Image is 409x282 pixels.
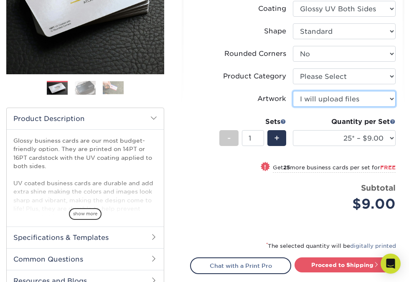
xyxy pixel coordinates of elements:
small: Get more business cards per set for [273,164,396,173]
iframe: Google Customer Reviews [2,257,71,279]
a: digitally printed [350,243,396,249]
div: Sets [219,117,286,127]
div: Product Category [223,71,286,81]
strong: 25 [283,164,290,171]
div: Rounded Corners [224,49,286,59]
div: $9.00 [299,194,396,214]
span: - [227,132,231,144]
img: Business Cards 02 [75,81,96,95]
h2: Specifications & Templates [7,227,164,248]
span: + [274,132,279,144]
a: Chat with a Print Pro [190,257,292,274]
small: The selected quantity will be [266,243,396,249]
div: Coating [258,4,286,14]
strong: Subtotal [361,183,396,192]
p: Glossy business cards are our most budget-friendly option. They are printed on 14PT or 16PT cards... [13,136,157,272]
span: show more [69,208,102,219]
span: ! [264,163,266,172]
div: Open Intercom Messenger [381,254,401,274]
div: Quantity per Set [293,117,396,127]
h2: Common Questions [7,248,164,270]
div: Artwork [257,94,286,104]
h2: Product Description [7,108,164,129]
img: Business Cards 01 [47,78,68,99]
img: Business Cards 03 [103,81,124,94]
a: Proceed to Shipping [295,257,396,272]
span: FREE [380,164,396,171]
div: Shape [264,26,286,36]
